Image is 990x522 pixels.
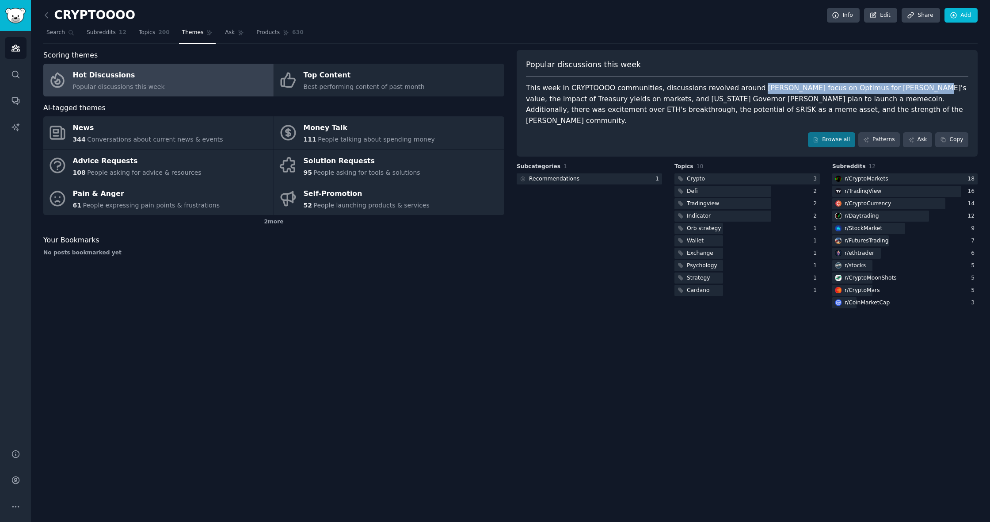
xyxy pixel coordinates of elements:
div: Hot Discussions [73,69,165,83]
a: stocksr/stocks5 [832,260,978,271]
div: r/ CryptoMoonShots [845,274,897,282]
a: Crypto3 [674,173,820,184]
div: Psychology [687,262,717,270]
div: r/ StockMarket [845,225,882,233]
span: Ask [225,29,235,37]
span: Subreddits [832,163,866,171]
div: r/ CoinMarketCap [845,299,890,307]
img: stocks [835,262,841,269]
div: 3 [971,299,978,307]
img: CryptoMars [835,287,841,293]
div: 14 [967,200,978,208]
span: 630 [292,29,304,37]
div: Exchange [687,249,713,257]
span: People talking about spending money [318,136,435,143]
a: CoinMarketCapr/CoinMarketCap3 [832,297,978,308]
a: Browse all [808,132,855,147]
span: Your Bookmarks [43,235,99,246]
a: Edit [864,8,897,23]
a: Patterns [858,132,900,147]
a: Products630 [253,26,306,44]
a: Daytradingr/Daytrading12 [832,211,978,222]
div: 1 [813,249,820,257]
div: r/ ethtrader [845,249,874,257]
span: Popular discussions this week [73,83,165,90]
div: Orb strategy [687,225,721,233]
a: Tradingview2 [674,198,820,209]
span: Scoring themes [43,50,98,61]
div: Cardano [687,287,709,295]
a: Indicator2 [674,211,820,222]
span: Products [256,29,280,37]
span: Conversations about current news & events [87,136,223,143]
div: 2 more [43,215,504,229]
a: CryptoCurrencyr/CryptoCurrency14 [832,198,978,209]
a: Cardano1 [674,285,820,296]
img: CoinMarketCap [835,299,841,306]
span: Subreddits [87,29,116,37]
a: Recommendations1 [517,173,662,184]
div: Money Talk [304,121,435,135]
span: People launching products & services [313,202,429,209]
a: Add [944,8,978,23]
a: Self-Promotion52People launching products & services [274,182,504,215]
div: r/ CryptoCurrency [845,200,891,208]
div: 1 [813,237,820,245]
span: 200 [158,29,170,37]
div: Top Content [304,69,425,83]
div: Indicator [687,212,711,220]
span: 12 [869,163,876,169]
div: 1 [813,274,820,282]
img: Daytrading [835,213,841,219]
span: Topics [674,163,693,171]
img: TradingView [835,188,841,194]
div: r/ FuturesTrading [845,237,889,245]
div: 1 [813,225,820,233]
div: News [73,121,223,135]
a: StockMarketr/StockMarket9 [832,223,978,234]
div: Advice Requests [73,154,202,168]
a: CryptoMoonShotsr/CryptoMoonShots5 [832,273,978,284]
div: 5 [971,287,978,295]
div: 2 [813,212,820,220]
img: CryptoCurrency [835,200,841,207]
a: Pain & Anger61People expressing pain points & frustrations [43,182,274,215]
div: Defi [687,188,698,196]
a: Strategy1 [674,273,820,284]
span: Subcategories [517,163,560,171]
span: AI-tagged themes [43,103,106,114]
a: Defi2 [674,186,820,197]
div: 2 [813,188,820,196]
div: Strategy [687,274,710,282]
a: Search [43,26,77,44]
span: 108 [73,169,86,176]
a: Wallet1 [674,235,820,246]
a: Money Talk111People talking about spending money [274,116,504,149]
div: 7 [971,237,978,245]
span: Topics [139,29,155,37]
div: r/ CryptoMars [845,287,880,295]
img: CryptoMoonShots [835,275,841,281]
span: 344 [73,136,86,143]
img: ethtrader [835,250,841,256]
span: Best-performing content of past month [304,83,425,90]
div: 9 [971,225,978,233]
div: Wallet [687,237,704,245]
span: 52 [304,202,312,209]
span: Search [46,29,65,37]
div: 5 [971,274,978,282]
span: People expressing pain points & frustrations [83,202,220,209]
a: Solution Requests95People asking for tools & solutions [274,150,504,182]
span: Popular discussions this week [526,59,641,70]
a: Share [902,8,940,23]
span: 61 [73,202,81,209]
div: Solution Requests [304,154,420,168]
div: r/ TradingView [845,188,881,196]
div: 5 [971,262,978,270]
img: CryptoMarkets [835,176,841,182]
div: r/ Daytrading [845,212,879,220]
div: 18 [967,175,978,183]
span: People asking for tools & solutions [313,169,420,176]
div: This week in CRYPTOOOO communities, discussions revolved around [PERSON_NAME] focus on Optimus fo... [526,83,968,126]
a: Info [827,8,860,23]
